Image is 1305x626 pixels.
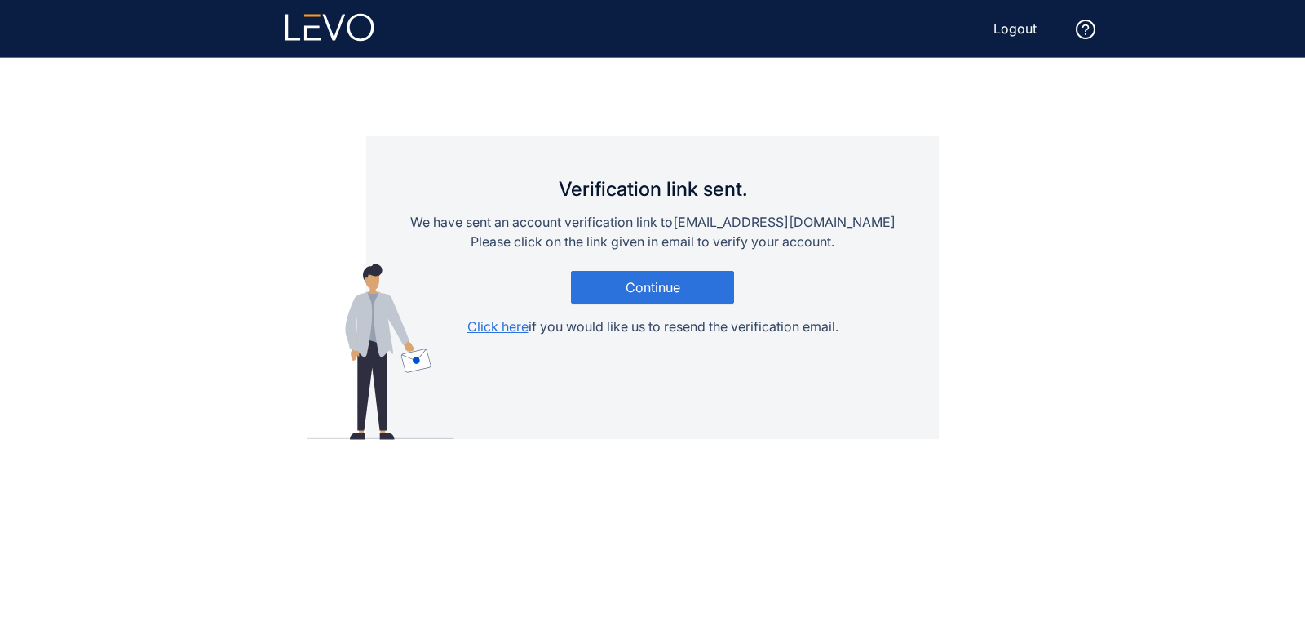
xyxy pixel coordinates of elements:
p: We have sent an account verification link to [EMAIL_ADDRESS][DOMAIN_NAME] [410,212,896,232]
span: Continue [626,280,680,295]
h1: Verification link sent. [559,185,747,193]
p: Please click on the link given in email to verify your account. [471,232,834,251]
p: if you would like us to resend the verification email. [467,317,838,336]
span: Click here [467,318,529,335]
button: Logout [980,16,1050,42]
button: Continue [571,271,734,304]
span: Logout [993,21,1037,36]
